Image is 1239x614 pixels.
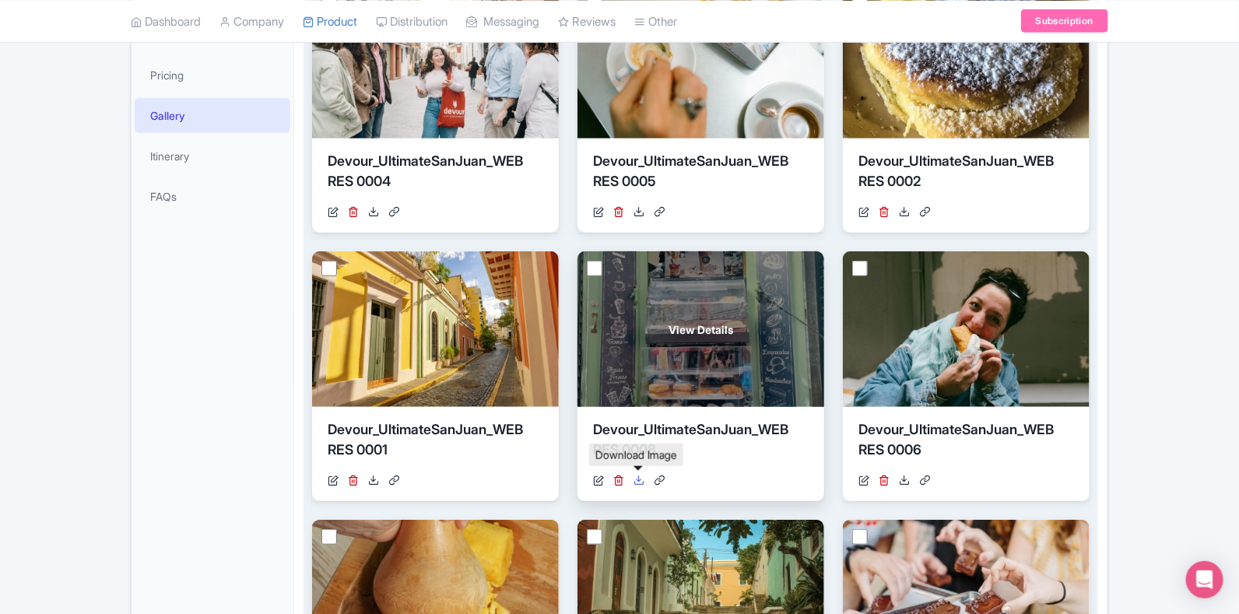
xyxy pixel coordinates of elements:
div: Devour_UltimateSanJuan_WEB RES 0001 [328,419,543,466]
div: Devour_UltimateSanJuan_WEB RES 0006 [858,419,1074,466]
a: FAQs [135,179,290,214]
div: Devour_UltimateSanJuan_WEB RES 0005 [593,151,809,198]
a: Itinerary [135,139,290,174]
a: Subscription [1021,9,1108,33]
a: Pricing [135,58,290,93]
div: Devour_UltimateSanJuan_WEB RES 0008 [593,419,809,466]
a: Gallery [135,98,290,133]
a: View Details [577,251,824,407]
div: Download Image [589,444,683,466]
div: Open Intercom Messenger [1186,561,1223,598]
div: Devour_UltimateSanJuan_WEB RES 0004 [328,151,543,198]
span: View Details [669,321,733,338]
div: Devour_UltimateSanJuan_WEB RES 0002 [858,151,1074,198]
